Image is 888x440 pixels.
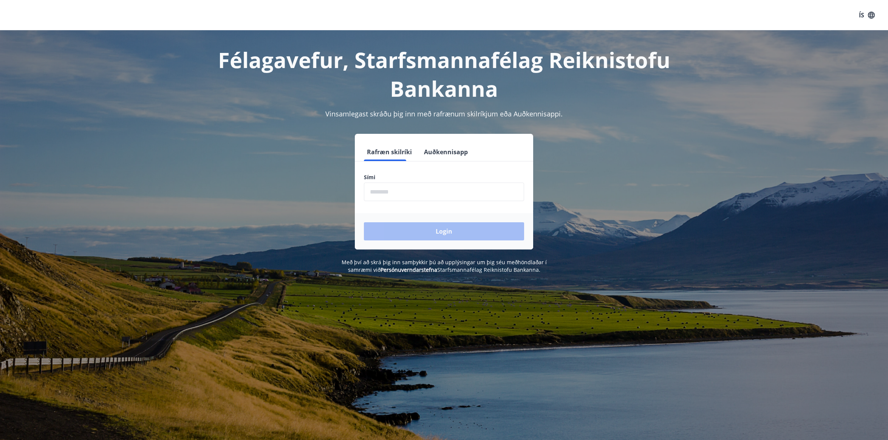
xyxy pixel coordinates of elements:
button: Auðkennisapp [421,143,471,161]
h1: Félagavefur, Starfsmannafélag Reiknistofu Bankanna [181,45,707,103]
label: Sími [364,174,524,181]
a: Persónuverndarstefna [381,266,437,273]
button: ÍS [855,8,879,22]
span: Vinsamlegast skráðu þig inn með rafrænum skilríkjum eða Auðkennisappi. [325,109,563,118]
button: Rafræn skilríki [364,143,415,161]
span: Með því að skrá þig inn samþykkir þú að upplýsingar um þig séu meðhöndlaðar í samræmi við Starfsm... [342,259,547,273]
